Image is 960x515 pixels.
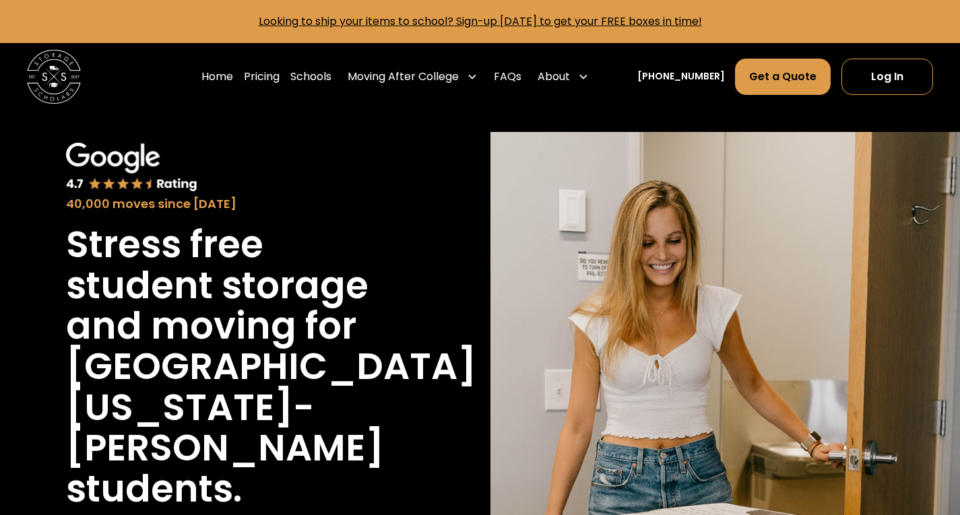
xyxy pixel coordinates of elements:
[532,58,594,96] div: About
[290,58,331,96] a: Schools
[27,50,81,104] img: Storage Scholars main logo
[66,195,404,213] div: 40,000 moves since [DATE]
[494,58,521,96] a: FAQs
[637,69,725,83] a: [PHONE_NUMBER]
[244,58,280,96] a: Pricing
[66,224,404,346] h1: Stress free student storage and moving for
[735,59,831,95] a: Get a Quote
[538,69,570,85] div: About
[66,143,198,193] img: Google 4.7 star rating
[342,58,483,96] div: Moving After College
[66,469,242,509] h1: students.
[201,58,233,96] a: Home
[66,346,476,468] h1: [GEOGRAPHIC_DATA][US_STATE]-[PERSON_NAME]
[348,69,459,85] div: Moving After College
[841,59,933,95] a: Log In
[259,13,702,29] a: Looking to ship your items to school? Sign-up [DATE] to get your FREE boxes in time!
